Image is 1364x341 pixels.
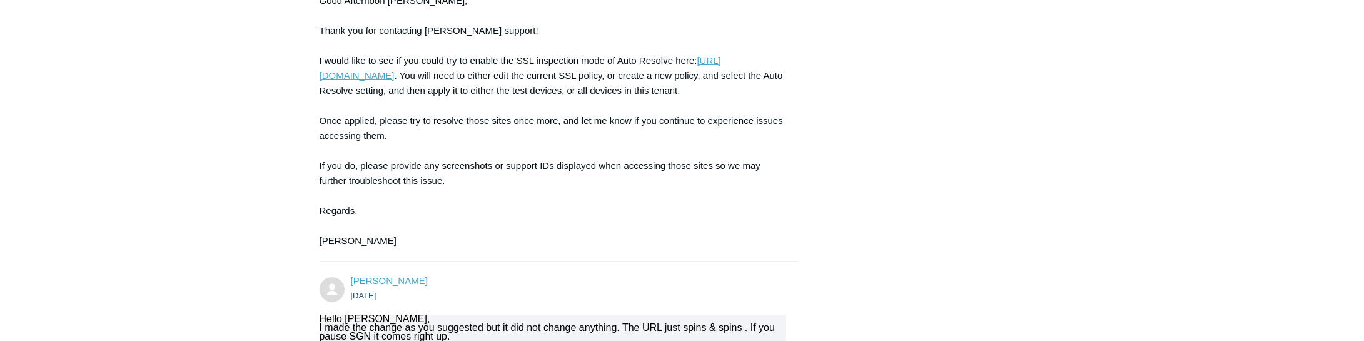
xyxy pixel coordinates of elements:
time: 08/18/2025, 20:31 [351,291,376,300]
a: [PERSON_NAME] [351,275,428,286]
span: Fred Beebe [351,275,428,286]
div: Hello [PERSON_NAME], [320,315,786,323]
div: I made the change as you suggested but it did not change anything. The URL just spins & spins . I... [320,323,786,341]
